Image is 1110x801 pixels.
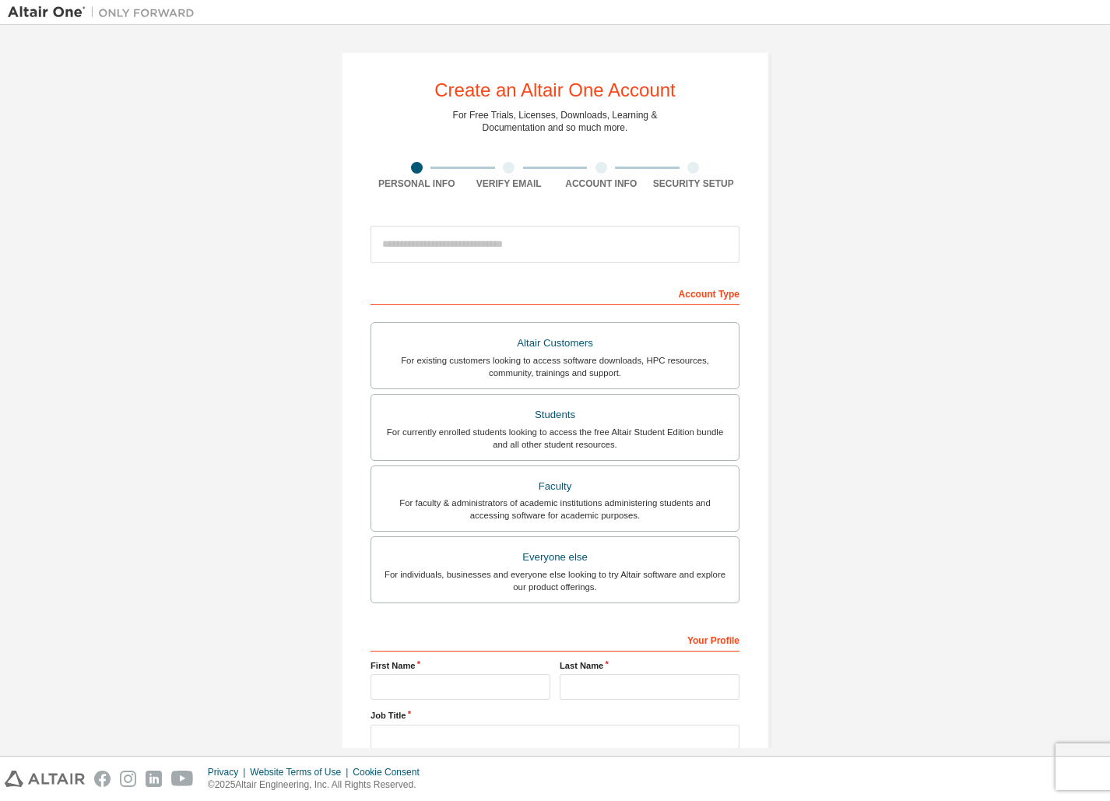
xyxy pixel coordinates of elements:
div: Your Profile [371,627,739,652]
img: Altair One [8,5,202,20]
div: Verify Email [463,177,556,190]
div: For currently enrolled students looking to access the free Altair Student Edition bundle and all ... [381,426,729,451]
label: Last Name [560,659,739,672]
div: For individuals, businesses and everyone else looking to try Altair software and explore our prod... [381,568,729,593]
img: facebook.svg [94,771,111,787]
div: Create an Altair One Account [434,81,676,100]
div: Privacy [208,766,250,778]
div: Account Info [555,177,648,190]
div: Security Setup [648,177,740,190]
div: Students [381,404,729,426]
div: Altair Customers [381,332,729,354]
div: For faculty & administrators of academic institutions administering students and accessing softwa... [381,497,729,522]
img: instagram.svg [120,771,136,787]
label: Job Title [371,709,739,722]
img: youtube.svg [171,771,194,787]
div: For existing customers looking to access software downloads, HPC resources, community, trainings ... [381,354,729,379]
p: © 2025 Altair Engineering, Inc. All Rights Reserved. [208,778,429,792]
div: Account Type [371,280,739,305]
div: Personal Info [371,177,463,190]
div: Website Terms of Use [250,766,353,778]
img: linkedin.svg [146,771,162,787]
img: altair_logo.svg [5,771,85,787]
div: For Free Trials, Licenses, Downloads, Learning & Documentation and so much more. [453,109,658,134]
div: Everyone else [381,546,729,568]
div: Cookie Consent [353,766,428,778]
div: Faculty [381,476,729,497]
label: First Name [371,659,550,672]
